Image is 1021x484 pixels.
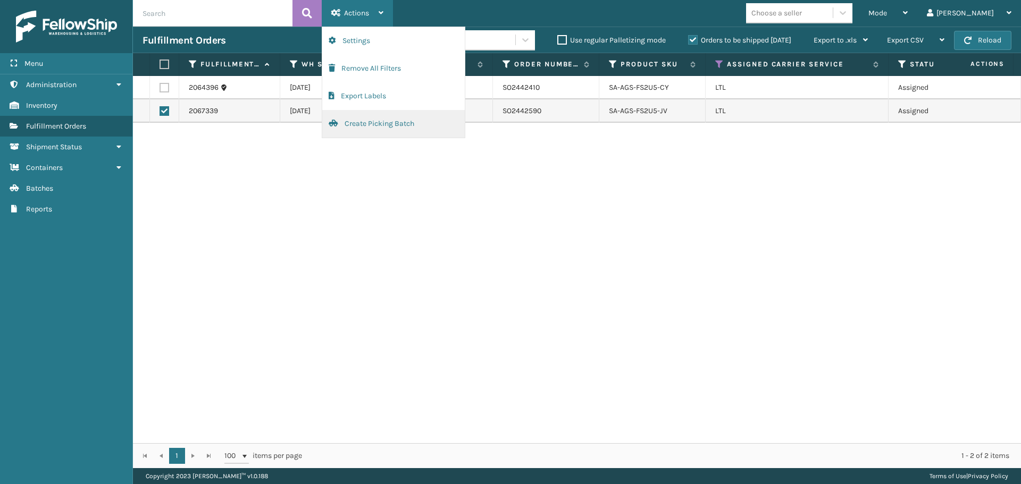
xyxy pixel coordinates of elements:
button: Export Labels [322,82,465,110]
span: Menu [24,59,43,68]
a: SA-AGS-FS2U5-CY [609,83,669,92]
label: WH Ship By Date [302,60,366,69]
a: 1 [169,448,185,464]
button: Remove All Filters [322,55,465,82]
div: Choose a seller [751,7,802,19]
button: Settings [322,27,465,55]
label: Use regular Palletizing mode [557,36,666,45]
span: Shipment Status [26,142,82,151]
td: [DATE] [280,99,387,123]
span: Export to .xls [814,36,857,45]
td: Assigned [889,99,995,123]
p: Copyright 2023 [PERSON_NAME]™ v 1.0.188 [146,468,268,484]
span: Export CSV [887,36,924,45]
td: LTL [706,76,889,99]
a: 2067339 [189,106,218,116]
span: Administration [26,80,77,89]
span: Actions [344,9,369,18]
div: 1 - 2 of 2 items [317,451,1009,461]
span: Actions [937,55,1011,73]
div: | [930,468,1008,484]
img: logo [16,11,117,43]
span: Fulfillment Orders [26,122,86,131]
span: Containers [26,163,63,172]
a: SA-AGS-FS2U5-JV [609,106,667,115]
td: Assigned [889,76,995,99]
td: [DATE] [280,76,387,99]
span: Mode [868,9,887,18]
button: Create Picking Batch [322,110,465,138]
span: Inventory [26,101,57,110]
label: Orders to be shipped [DATE] [688,36,791,45]
a: Terms of Use [930,472,966,480]
td: SO2442590 [493,99,599,123]
a: Privacy Policy [968,472,1008,480]
button: Reload [954,31,1011,50]
h3: Fulfillment Orders [143,34,225,47]
span: Batches [26,184,53,193]
td: SO2442410 [493,76,599,99]
span: 100 [224,451,240,461]
td: LTL [706,99,889,123]
span: Reports [26,205,52,214]
label: Order Number [514,60,579,69]
span: items per page [224,448,302,464]
label: Assigned Carrier Service [727,60,868,69]
label: Product SKU [621,60,685,69]
label: Fulfillment Order Id [200,60,260,69]
a: 2064396 [189,82,219,93]
label: Status [910,60,974,69]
